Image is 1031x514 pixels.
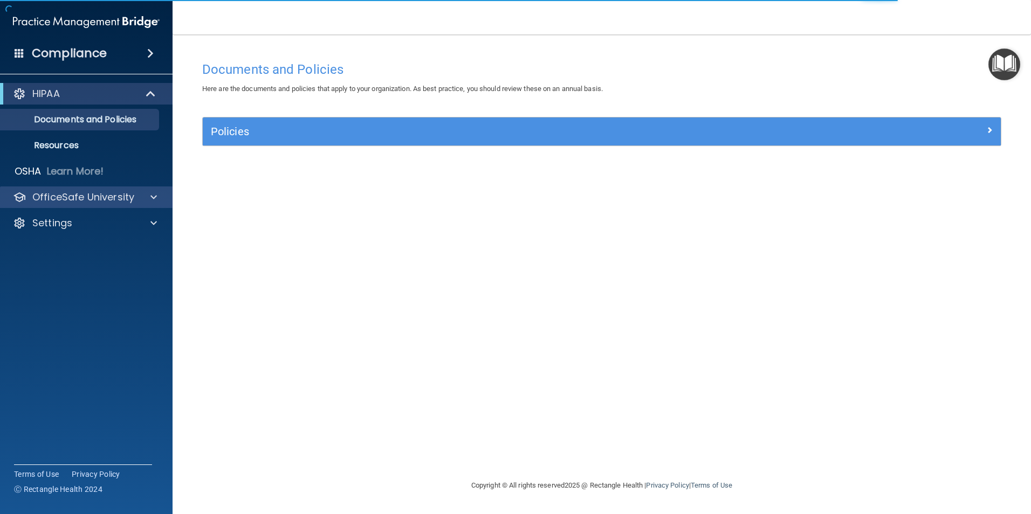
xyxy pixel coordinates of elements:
p: OfficeSafe University [32,191,134,204]
img: PMB logo [13,11,160,33]
h4: Compliance [32,46,107,61]
div: Copyright © All rights reserved 2025 @ Rectangle Health | | [405,468,799,503]
a: OfficeSafe University [13,191,157,204]
a: Privacy Policy [646,481,689,489]
p: Resources [7,140,154,151]
p: Documents and Policies [7,114,154,125]
span: Here are the documents and policies that apply to your organization. As best practice, you should... [202,85,603,93]
p: Learn More! [47,165,104,178]
a: Policies [211,123,993,140]
p: HIPAA [32,87,60,100]
button: Open Resource Center [988,48,1020,80]
a: Settings [13,217,157,230]
a: HIPAA [13,87,156,100]
p: OSHA [15,165,42,178]
a: Terms of Use [14,469,59,480]
h4: Documents and Policies [202,62,1001,77]
a: Privacy Policy [72,469,120,480]
a: Terms of Use [691,481,732,489]
p: Settings [32,217,72,230]
h5: Policies [211,126,793,137]
span: Ⓒ Rectangle Health 2024 [14,484,102,495]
